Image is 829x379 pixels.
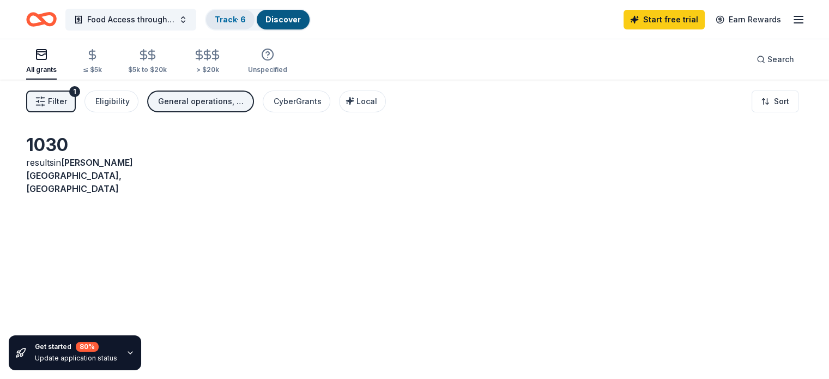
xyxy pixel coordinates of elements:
[147,91,254,112] button: General operations, Projects & programming, Capital
[76,342,99,352] div: 80 %
[35,354,117,363] div: Update application status
[767,53,794,66] span: Search
[26,157,133,194] span: [PERSON_NAME][GEOGRAPHIC_DATA], [GEOGRAPHIC_DATA]
[356,97,377,106] span: Local
[26,7,57,32] a: Home
[709,10,788,29] a: Earn Rewards
[748,49,803,70] button: Search
[248,65,287,74] div: Unspecified
[83,44,102,80] button: ≤ $5k
[65,9,196,31] button: Food Access through food delivery
[215,15,246,24] a: Track· 6
[248,44,287,80] button: Unspecified
[26,44,57,80] button: All grants
[263,91,330,112] button: CyberGrants
[774,95,789,108] span: Sort
[128,44,167,80] button: $5k to $20k
[274,95,322,108] div: CyberGrants
[84,91,138,112] button: Eligibility
[26,134,171,156] div: 1030
[69,86,80,97] div: 1
[26,91,76,112] button: Filter1
[205,9,311,31] button: Track· 6Discover
[35,342,117,352] div: Get started
[83,65,102,74] div: ≤ $5k
[87,13,174,26] span: Food Access through food delivery
[158,95,245,108] div: General operations, Projects & programming, Capital
[752,91,798,112] button: Sort
[193,44,222,80] button: > $20k
[95,95,130,108] div: Eligibility
[48,95,67,108] span: Filter
[265,15,301,24] a: Discover
[193,65,222,74] div: > $20k
[339,91,386,112] button: Local
[624,10,705,29] a: Start free trial
[26,65,57,74] div: All grants
[128,65,167,74] div: $5k to $20k
[26,157,133,194] span: in
[26,156,171,195] div: results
